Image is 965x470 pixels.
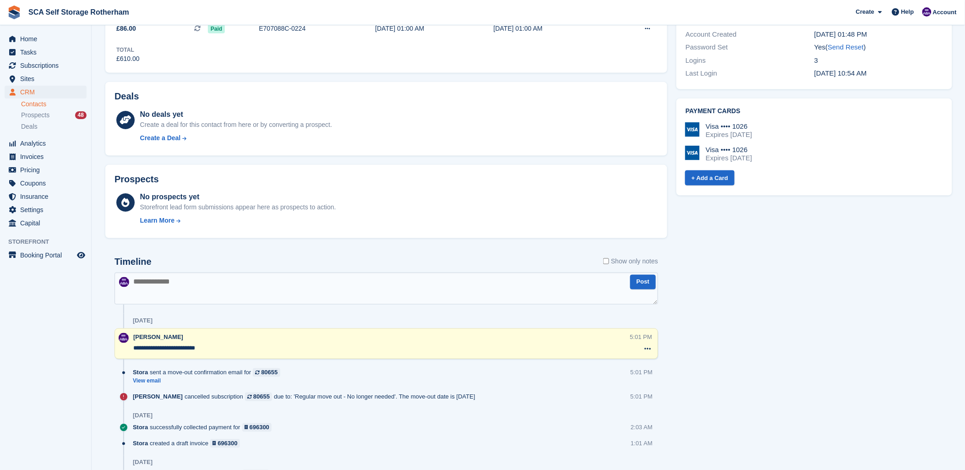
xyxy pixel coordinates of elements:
div: 2:03 AM [631,423,653,432]
div: 48 [75,111,87,119]
h2: Prospects [114,174,159,185]
input: Show only notes [603,257,609,266]
div: Create a deal for this contact from here or by converting a prospect. [140,120,332,130]
div: Account Created [686,29,814,40]
img: Kelly Neesham [922,7,932,16]
div: Visa •••• 1026 [706,146,752,154]
div: Total [116,46,140,54]
div: Learn More [140,216,174,225]
a: menu [5,33,87,45]
div: 3 [814,55,943,66]
a: 80655 [245,393,272,401]
a: menu [5,46,87,59]
img: Visa Logo [685,146,700,160]
span: Booking Portal [20,249,75,262]
a: menu [5,203,87,216]
img: Kelly Neesham [119,333,129,343]
span: Stora [133,439,148,448]
a: menu [5,177,87,190]
a: Prospects 48 [21,110,87,120]
a: menu [5,59,87,72]
h2: Deals [114,91,139,102]
span: Stora [133,423,148,432]
span: Sites [20,72,75,85]
span: Storefront [8,237,91,246]
span: Capital [20,217,75,230]
a: Create a Deal [140,133,332,143]
div: [DATE] 01:48 PM [814,29,943,40]
div: Storefront lead form submissions appear here as prospects to action. [140,202,336,212]
a: Contacts [21,100,87,109]
div: Last Login [686,68,814,79]
span: Create [856,7,874,16]
img: Kelly Neesham [119,277,129,287]
a: menu [5,86,87,98]
span: Tasks [20,46,75,59]
a: 80655 [253,368,280,377]
span: Deals [21,122,38,131]
span: Coupons [20,177,75,190]
span: Subscriptions [20,59,75,72]
label: Show only notes [603,257,658,266]
span: Analytics [20,137,75,150]
div: 696300 [218,439,237,448]
span: Insurance [20,190,75,203]
div: 5:01 PM [631,393,653,401]
div: [DATE] 01:00 AM [494,24,612,33]
span: Settings [20,203,75,216]
div: E707088C-0224 [259,24,375,33]
a: menu [5,190,87,203]
div: created a draft invoice [133,439,245,448]
span: Stora [133,368,148,377]
span: Home [20,33,75,45]
div: successfully collected payment for [133,423,276,432]
a: menu [5,217,87,230]
a: 696300 [242,423,272,432]
div: No deals yet [140,109,332,120]
a: Preview store [76,250,87,261]
span: Pricing [20,164,75,176]
div: Yes [814,42,943,53]
a: Deals [21,122,87,131]
span: Paid [208,24,225,33]
a: menu [5,137,87,150]
span: [PERSON_NAME] [133,393,183,401]
a: View email [133,377,285,385]
span: [PERSON_NAME] [133,334,183,341]
div: [DATE] [133,459,153,466]
span: Help [901,7,914,16]
div: 696300 [250,423,269,432]
img: Visa Logo [685,122,700,137]
div: [DATE] [133,317,153,325]
div: Expires [DATE] [706,154,752,162]
a: menu [5,72,87,85]
a: menu [5,150,87,163]
div: Visa •••• 1026 [706,122,752,131]
span: Invoices [20,150,75,163]
div: sent a move-out confirmation email for [133,368,285,377]
img: stora-icon-8386f47178a22dfd0bd8f6a31ec36ba5ce8667c1dd55bd0f319d3a0aa187defe.svg [7,5,21,19]
div: 80655 [253,393,270,401]
a: + Add a Card [685,170,735,186]
div: No prospects yet [140,191,336,202]
span: ( ) [826,43,866,51]
div: 1:01 AM [631,439,653,448]
div: 5:01 PM [630,333,652,342]
span: £86.00 [116,24,136,33]
div: [DATE] [133,412,153,420]
button: Post [630,275,656,290]
a: SCA Self Storage Rotherham [25,5,133,20]
a: Learn More [140,216,336,225]
div: 5:01 PM [631,368,653,377]
h2: Timeline [114,257,152,267]
div: £610.00 [116,54,140,64]
div: [DATE] 01:00 AM [375,24,493,33]
div: 80655 [261,368,278,377]
a: 696300 [210,439,240,448]
div: Create a Deal [140,133,181,143]
div: Logins [686,55,814,66]
span: CRM [20,86,75,98]
div: Expires [DATE] [706,131,752,139]
span: Account [933,8,957,17]
a: menu [5,249,87,262]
